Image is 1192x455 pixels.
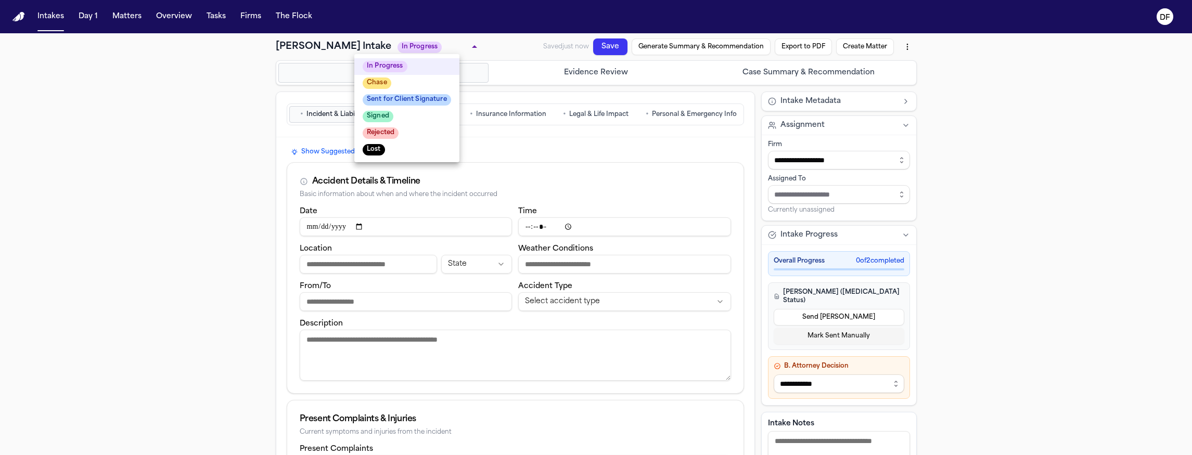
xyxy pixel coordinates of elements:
span: In Progress [363,61,407,72]
span: Signed [363,111,393,122]
span: Chase [363,77,391,89]
span: Rejected [363,127,399,139]
span: Lost [363,144,385,155]
span: Sent for Client Signature [363,94,451,106]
